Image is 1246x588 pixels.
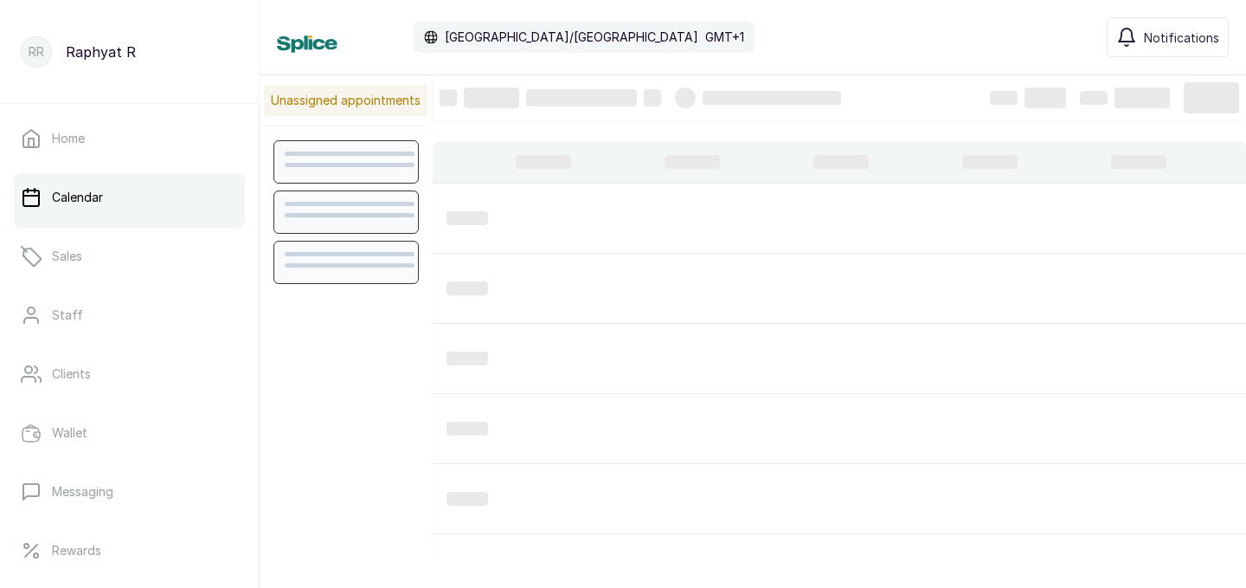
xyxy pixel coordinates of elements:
[52,483,113,501] p: Messaging
[29,43,44,61] p: RR
[52,189,103,206] p: Calendar
[14,114,245,163] a: Home
[14,350,245,398] a: Clients
[14,527,245,575] a: Rewards
[264,85,427,116] p: Unassigned appointments
[1144,29,1219,47] span: Notifications
[52,542,101,559] p: Rewards
[14,409,245,457] a: Wallet
[14,291,245,339] a: Staff
[52,130,85,147] p: Home
[52,365,91,383] p: Clients
[14,468,245,516] a: Messaging
[52,248,82,265] p: Sales
[1107,17,1229,57] button: Notifications
[66,42,136,62] p: Raphyat R
[14,173,245,222] a: Calendar
[705,29,744,46] p: GMT+1
[52,424,87,442] p: Wallet
[52,307,83,324] p: Staff
[14,232,245,281] a: Sales
[445,29,698,46] p: [GEOGRAPHIC_DATA]/[GEOGRAPHIC_DATA]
